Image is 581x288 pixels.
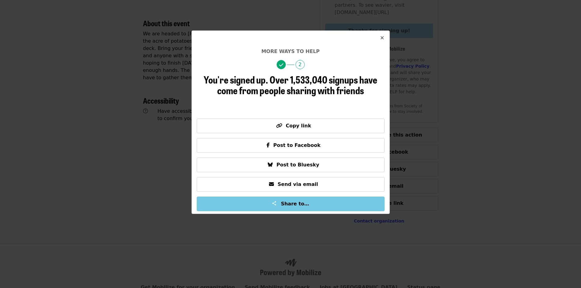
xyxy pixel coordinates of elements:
span: Send via email [278,181,318,187]
button: Post to Facebook [197,138,385,153]
button: Close [375,31,389,45]
img: Share [272,201,277,206]
span: You're signed up. [204,72,268,87]
i: facebook-f icon [267,142,270,148]
span: Copy link [286,123,311,129]
span: Post to Bluesky [276,162,319,168]
i: times icon [380,35,384,41]
button: Share to… [197,197,385,211]
span: Over 1,533,040 signups have come from people sharing with friends [217,72,377,97]
button: Post to Bluesky [197,158,385,172]
i: link icon [276,123,282,129]
i: check icon [279,62,283,68]
span: Post to Facebook [273,142,321,148]
button: Send via email [197,177,385,192]
button: Copy link [197,119,385,133]
i: bluesky icon [268,162,273,168]
span: More ways to help [261,48,320,54]
span: 2 [296,60,305,69]
span: Share to… [281,201,309,207]
i: envelope icon [269,181,274,187]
